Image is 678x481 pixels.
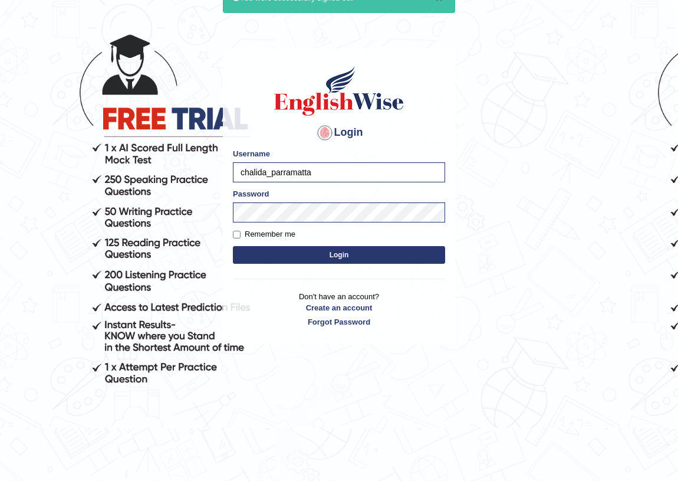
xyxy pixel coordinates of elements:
[233,246,445,264] button: Login
[233,148,270,159] label: Username
[233,123,445,142] h4: Login
[233,302,445,313] a: Create an account
[233,188,269,199] label: Password
[272,64,406,117] img: Logo of English Wise sign in for intelligent practice with AI
[233,316,445,328] a: Forgot Password
[233,291,445,328] p: Don't have an account?
[233,228,295,240] label: Remember me
[233,231,241,238] input: Remember me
